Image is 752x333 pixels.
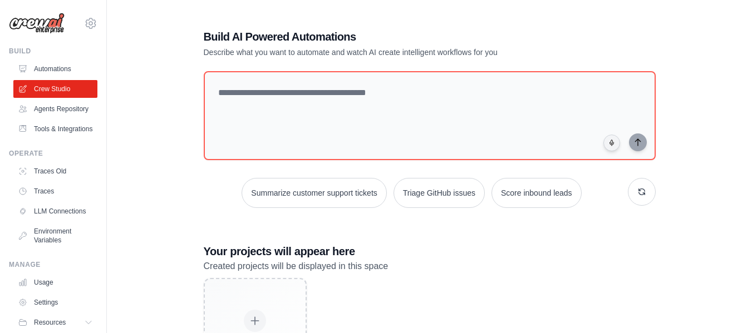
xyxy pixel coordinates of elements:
[34,318,66,327] span: Resources
[9,260,97,269] div: Manage
[13,222,97,249] a: Environment Variables
[603,135,620,151] button: Click to speak your automation idea
[204,47,578,58] p: Describe what you want to automate and watch AI create intelligent workflows for you
[13,274,97,291] a: Usage
[9,149,97,158] div: Operate
[13,120,97,138] a: Tools & Integrations
[13,314,97,331] button: Resources
[491,178,582,208] button: Score inbound leads
[13,162,97,180] a: Traces Old
[394,178,485,208] button: Triage GitHub issues
[13,100,97,118] a: Agents Repository
[9,13,65,34] img: Logo
[13,60,97,78] a: Automations
[204,259,656,274] p: Created projects will be displayed in this space
[13,80,97,98] a: Crew Studio
[204,243,656,259] h3: Your projects will appear here
[9,47,97,56] div: Build
[242,178,386,208] button: Summarize customer support tickets
[204,29,578,44] h1: Build AI Powered Automations
[13,182,97,200] a: Traces
[628,178,656,206] button: Get new suggestions
[13,202,97,220] a: LLM Connections
[13,294,97,311] a: Settings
